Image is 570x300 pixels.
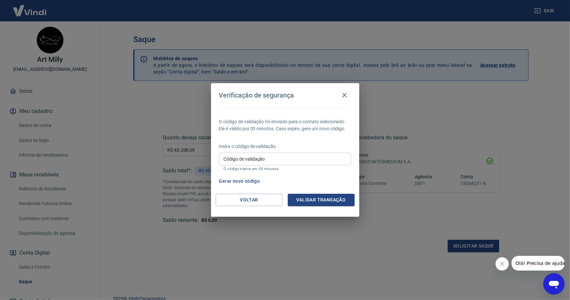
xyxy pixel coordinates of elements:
[219,118,351,132] p: O código de validação foi enviado para o contato selecionado. Ele é válido por 03 minutos. Caso e...
[512,256,565,271] iframe: Mensagem da empresa
[219,91,294,99] h4: Verificação de segurança
[224,167,347,171] p: O código expira em 03 minutos.
[4,5,56,10] span: Olá! Precisa de ajuda?
[496,257,509,271] iframe: Fechar mensagem
[543,273,565,295] iframe: Botão para abrir a janela de mensagens
[219,143,351,150] p: Insira o código de validação
[216,194,282,206] button: Voltar
[288,194,355,206] button: Validar transação
[216,175,263,187] button: Gerar novo código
